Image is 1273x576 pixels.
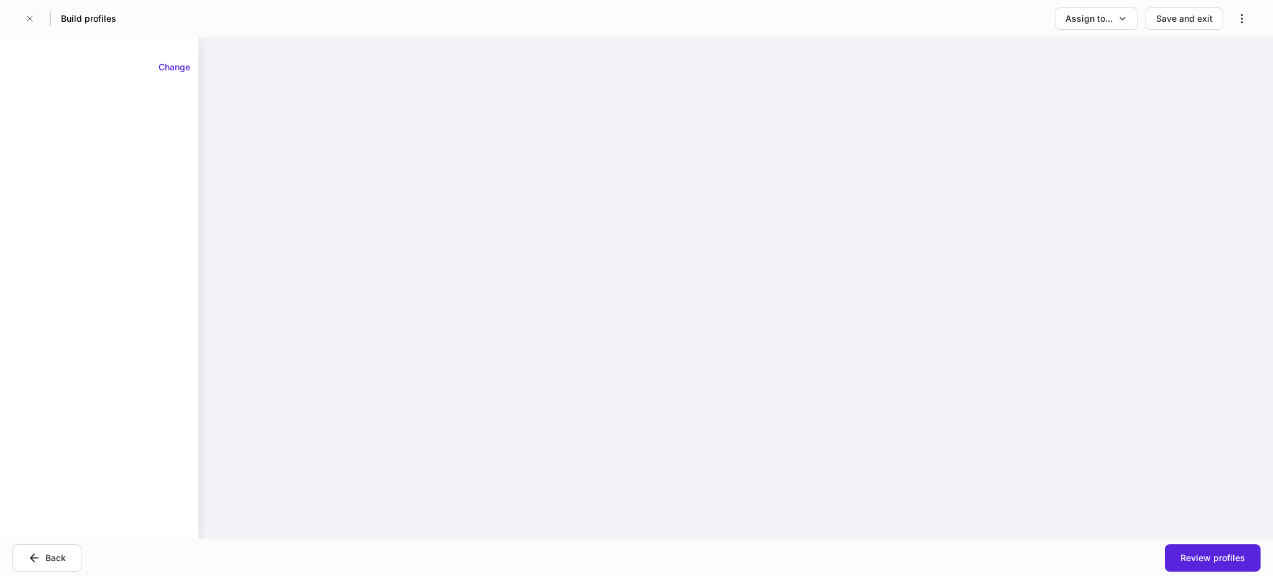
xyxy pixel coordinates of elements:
button: Assign to... [1055,7,1138,30]
div: Change [159,61,190,73]
button: Change [150,57,198,77]
button: Review profiles [1165,544,1261,572]
div: Back [45,552,66,564]
div: Save and exit [1156,12,1213,25]
div: Assign to... [1065,12,1113,25]
button: Save and exit [1146,7,1223,30]
div: Review profiles [1180,552,1245,564]
h5: Build profiles [61,12,116,25]
button: Back [12,544,81,572]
